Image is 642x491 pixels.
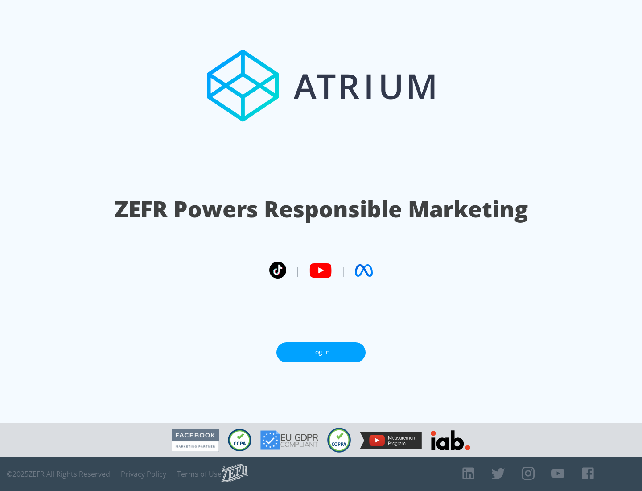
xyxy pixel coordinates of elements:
img: YouTube Measurement Program [360,432,422,449]
img: IAB [431,430,470,450]
span: | [295,264,300,277]
a: Log In [276,342,366,362]
img: GDPR Compliant [260,430,318,450]
h1: ZEFR Powers Responsible Marketing [115,194,528,225]
a: Terms of Use [177,470,222,479]
span: © 2025 ZEFR All Rights Reserved [7,470,110,479]
img: CCPA Compliant [228,429,251,451]
img: COPPA Compliant [327,428,351,453]
img: Facebook Marketing Partner [172,429,219,452]
a: Privacy Policy [121,470,166,479]
span: | [341,264,346,277]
